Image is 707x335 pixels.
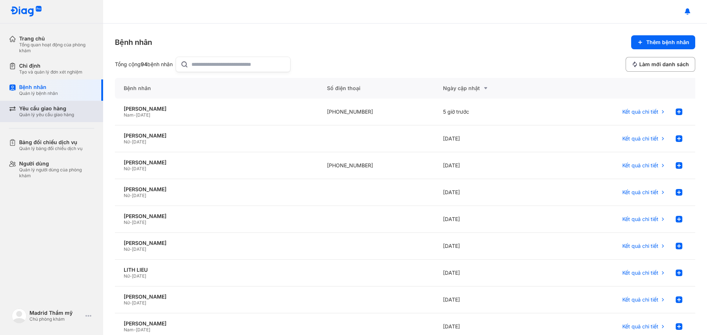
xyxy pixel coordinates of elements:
span: Nữ [124,300,130,306]
div: [DATE] [434,152,550,179]
span: [DATE] [132,273,146,279]
div: [PHONE_NUMBER] [318,152,434,179]
span: Nữ [124,139,130,145]
div: Người dùng [19,160,94,167]
div: Quản lý người dùng của phòng khám [19,167,94,179]
div: [DATE] [434,179,550,206]
div: [PERSON_NAME] [124,132,309,139]
span: Kết quả chi tiết [622,270,658,276]
div: [PERSON_NAME] [124,213,309,220]
span: - [130,193,132,198]
span: [DATE] [132,139,146,145]
span: [DATE] [132,220,146,225]
div: [PERSON_NAME] [124,106,309,112]
div: 5 giờ trước [434,99,550,125]
div: Yêu cầu giao hàng [19,105,74,112]
div: [PERSON_NAME] [124,240,309,246]
div: Tổng quan hoạt động của phòng khám [19,42,94,54]
span: Kết quả chi tiết [622,243,658,249]
span: Kết quả chi tiết [622,162,658,169]
span: - [130,273,132,279]
span: - [130,300,132,306]
span: - [130,246,132,252]
div: Bệnh nhân [115,78,318,99]
div: Bệnh nhân [19,84,58,90]
span: Nữ [124,273,130,279]
div: [DATE] [434,125,550,152]
span: Kết quả chi tiết [622,108,658,115]
span: [DATE] [136,327,150,332]
span: [DATE] [132,166,146,171]
div: Bảng đối chiếu dịch vụ [19,139,82,146]
div: Tổng cộng bệnh nhân [115,61,173,68]
span: [DATE] [132,193,146,198]
div: Trang chủ [19,35,94,42]
button: Thêm bệnh nhân [631,35,695,49]
div: [DATE] [434,286,550,313]
span: Kết quả chi tiết [622,323,658,330]
span: Kết quả chi tiết [622,189,658,196]
div: Chủ phòng khám [29,316,82,322]
span: Kết quả chi tiết [622,296,658,303]
span: [DATE] [132,300,146,306]
span: Nữ [124,193,130,198]
button: Làm mới danh sách [626,57,695,72]
span: Nam [124,327,134,332]
div: [PERSON_NAME] [124,320,309,327]
span: - [130,220,132,225]
span: Kết quả chi tiết [622,216,658,222]
span: - [130,139,132,145]
img: logo [12,309,27,323]
div: Quản lý yêu cầu giao hàng [19,112,74,118]
div: Quản lý bảng đối chiếu dịch vụ [19,146,82,152]
div: Madrid Thẩm mỹ [29,310,82,316]
span: Kết quả chi tiết [622,135,658,142]
div: Tạo và quản lý đơn xét nghiệm [19,69,82,75]
div: Bệnh nhân [115,37,152,47]
div: [PERSON_NAME] [124,186,309,193]
div: Quản lý bệnh nhân [19,90,58,96]
div: [DATE] [434,260,550,286]
span: Thêm bệnh nhân [646,39,689,46]
div: Ngày cập nhật [443,84,541,93]
span: Nữ [124,166,130,171]
div: [DATE] [434,206,550,233]
div: [PERSON_NAME] [124,293,309,300]
div: Số điện thoại [318,78,434,99]
span: [DATE] [132,246,146,252]
div: LITH LIEU [124,267,309,273]
span: Nữ [124,246,130,252]
img: logo [10,6,42,17]
div: [PHONE_NUMBER] [318,99,434,125]
span: - [134,327,136,332]
span: Nữ [124,220,130,225]
span: Nam [124,112,134,118]
div: [DATE] [434,233,550,260]
span: [DATE] [136,112,150,118]
div: [PERSON_NAME] [124,159,309,166]
span: - [134,112,136,118]
span: Làm mới danh sách [639,61,689,68]
span: 94 [141,61,147,67]
span: - [130,166,132,171]
div: Chỉ định [19,63,82,69]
